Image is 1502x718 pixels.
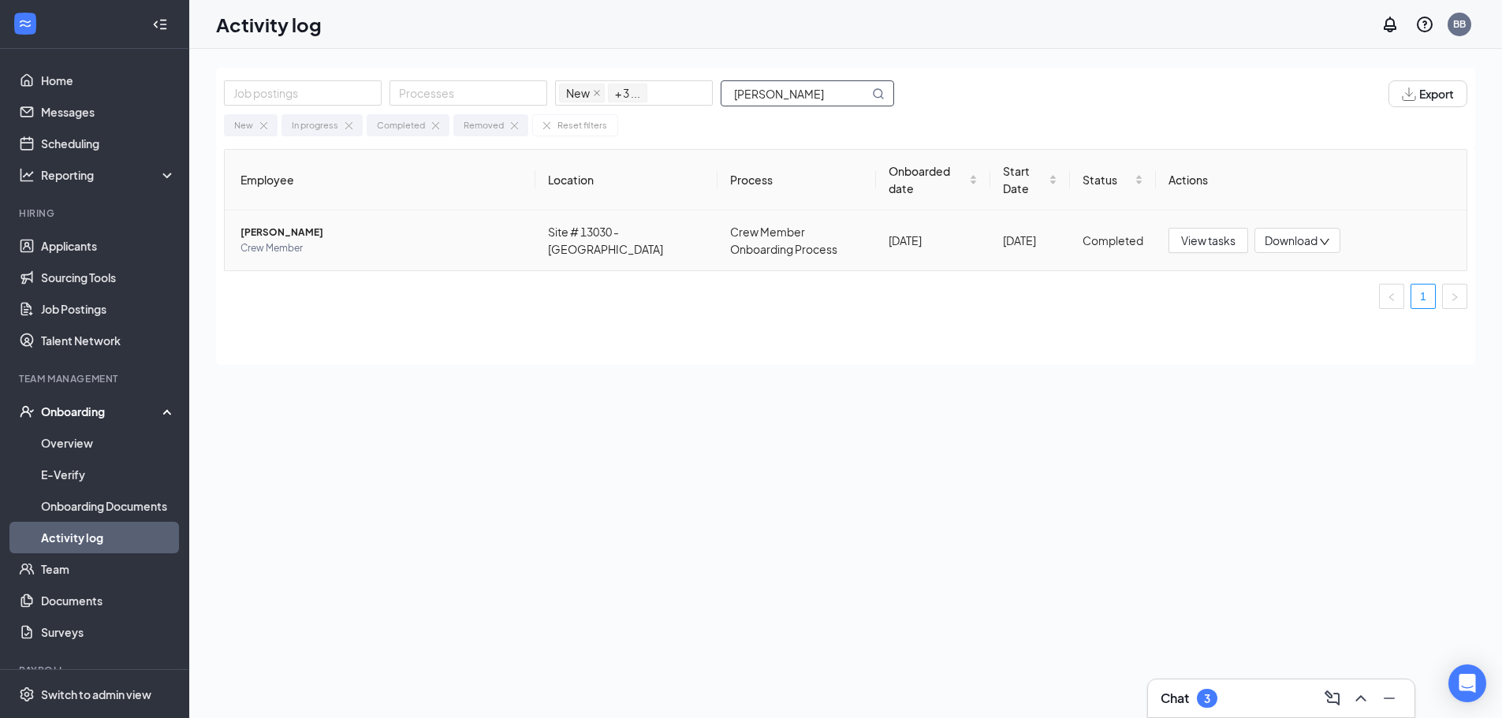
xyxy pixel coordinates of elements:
[717,150,876,210] th: Process
[872,87,885,100] svg: MagnifyingGlass
[225,150,535,210] th: Employee
[41,128,176,159] a: Scheduling
[19,372,173,385] div: Team Management
[41,553,176,585] a: Team
[41,490,176,522] a: Onboarding Documents
[1453,17,1466,31] div: BB
[41,167,177,183] div: Reporting
[1070,150,1156,210] th: Status
[608,84,647,102] span: + 3 ...
[41,262,176,293] a: Sourcing Tools
[19,206,173,220] div: Hiring
[1448,664,1486,702] div: Open Intercom Messenger
[41,96,176,128] a: Messages
[717,210,876,270] td: Crew Member Onboarding Process
[41,65,176,96] a: Home
[559,84,605,102] span: New
[1156,150,1467,210] th: Actions
[1450,292,1459,302] span: right
[216,11,322,38] h1: Activity log
[1348,686,1373,711] button: ChevronUp
[1323,689,1342,708] svg: ComposeMessage
[1319,236,1330,247] span: down
[1204,692,1210,705] div: 3
[1181,232,1236,249] span: View tasks
[1415,15,1434,34] svg: QuestionInfo
[1381,15,1400,34] svg: Notifications
[1442,284,1467,309] li: Next Page
[19,404,35,419] svg: UserCheck
[377,118,425,132] div: Completed
[1168,228,1248,253] button: View tasks
[1265,233,1318,249] span: Download
[1419,88,1454,99] span: Export
[41,686,151,702] div: Switch to admin view
[1377,686,1402,711] button: Minimize
[41,459,176,490] a: E-Verify
[990,150,1070,210] th: Start Date
[1411,285,1435,308] a: 1
[234,118,253,132] div: New
[19,686,35,702] svg: Settings
[593,89,601,97] span: close
[292,118,338,132] div: In progress
[1083,232,1143,249] div: Completed
[1411,284,1436,309] li: 1
[41,404,162,419] div: Onboarding
[152,17,168,32] svg: Collapse
[1388,80,1467,107] button: Export
[557,118,607,132] div: Reset filters
[41,293,176,325] a: Job Postings
[535,210,717,270] td: Site # 13030 - [GEOGRAPHIC_DATA]
[19,664,173,677] div: Payroll
[240,225,523,240] span: [PERSON_NAME]
[889,232,978,249] div: [DATE]
[1379,284,1404,309] li: Previous Page
[41,427,176,459] a: Overview
[1442,284,1467,309] button: right
[41,522,176,553] a: Activity log
[1003,232,1057,249] div: [DATE]
[1379,284,1404,309] button: left
[1351,689,1370,708] svg: ChevronUp
[1003,162,1045,197] span: Start Date
[41,616,176,648] a: Surveys
[1320,686,1345,711] button: ComposeMessage
[615,84,640,102] span: + 3 ...
[41,325,176,356] a: Talent Network
[535,150,717,210] th: Location
[566,84,590,102] span: New
[464,118,504,132] div: Removed
[41,230,176,262] a: Applicants
[240,240,523,256] span: Crew Member
[1387,292,1396,302] span: left
[1380,689,1399,708] svg: Minimize
[17,16,33,32] svg: WorkstreamLogo
[19,167,35,183] svg: Analysis
[889,162,966,197] span: Onboarded date
[41,585,176,616] a: Documents
[1083,171,1131,188] span: Status
[1161,690,1189,707] h3: Chat
[876,150,990,210] th: Onboarded date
